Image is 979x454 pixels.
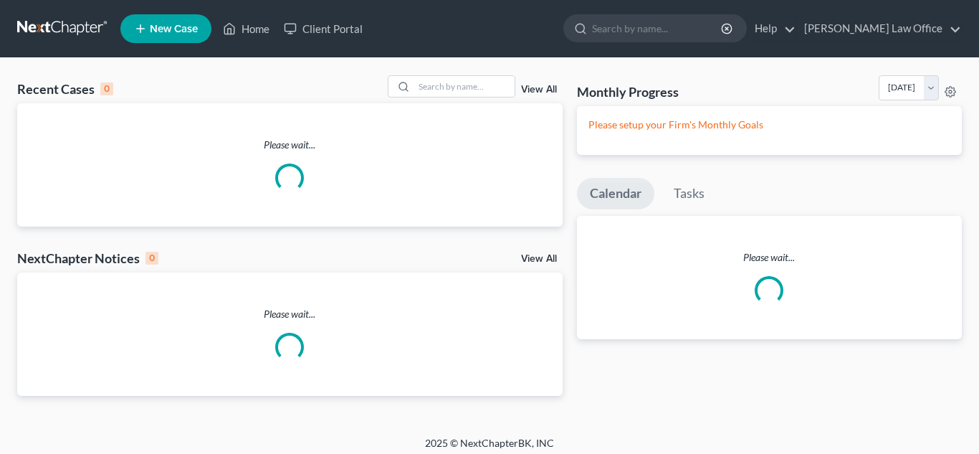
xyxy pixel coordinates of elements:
[277,16,370,42] a: Client Portal
[588,118,951,132] p: Please setup your Firm's Monthly Goals
[521,254,557,264] a: View All
[17,138,563,152] p: Please wait...
[661,178,717,209] a: Tasks
[17,250,158,267] div: NextChapter Notices
[17,307,563,321] p: Please wait...
[748,16,796,42] a: Help
[150,24,198,34] span: New Case
[521,85,557,95] a: View All
[592,15,723,42] input: Search by name...
[577,178,654,209] a: Calendar
[145,252,158,265] div: 0
[577,83,679,100] h3: Monthly Progress
[216,16,277,42] a: Home
[17,80,113,98] div: Recent Cases
[577,250,963,265] p: Please wait...
[797,16,961,42] a: [PERSON_NAME] Law Office
[100,82,113,95] div: 0
[414,76,515,97] input: Search by name...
